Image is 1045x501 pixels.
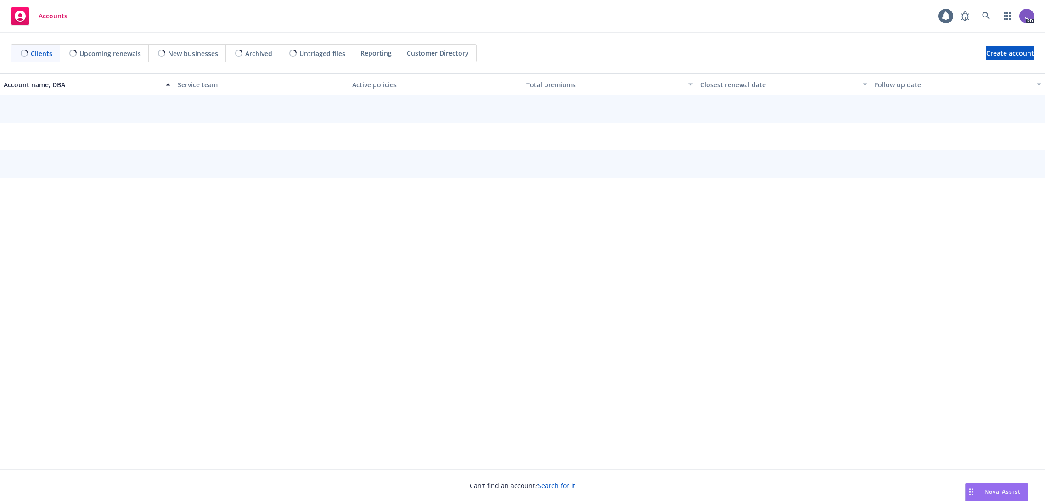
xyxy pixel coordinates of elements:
span: Upcoming renewals [79,49,141,58]
a: Create account [986,46,1034,60]
img: photo [1019,9,1034,23]
span: Clients [31,49,52,58]
span: Nova Assist [984,488,1021,495]
div: Total premiums [526,80,683,89]
a: Report a Bug [956,7,974,25]
div: Account name, DBA [4,80,160,89]
button: Closest renewal date [697,73,871,95]
span: Can't find an account? [470,481,575,490]
div: Service team [178,80,344,89]
div: Active policies [352,80,519,89]
span: New businesses [168,49,218,58]
a: Search for it [538,481,575,490]
span: Reporting [360,48,392,58]
span: Accounts [39,12,67,20]
span: Untriaged files [299,49,345,58]
button: Service team [174,73,348,95]
a: Search [977,7,995,25]
div: Closest renewal date [700,80,857,89]
div: Drag to move [966,483,977,501]
button: Active policies [348,73,522,95]
button: Nova Assist [965,483,1028,501]
a: Switch app [998,7,1017,25]
span: Create account [986,45,1034,62]
div: Follow up date [875,80,1031,89]
button: Follow up date [871,73,1045,95]
span: Customer Directory [407,48,469,58]
button: Total premiums [522,73,697,95]
span: Archived [245,49,272,58]
a: Accounts [7,3,71,29]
